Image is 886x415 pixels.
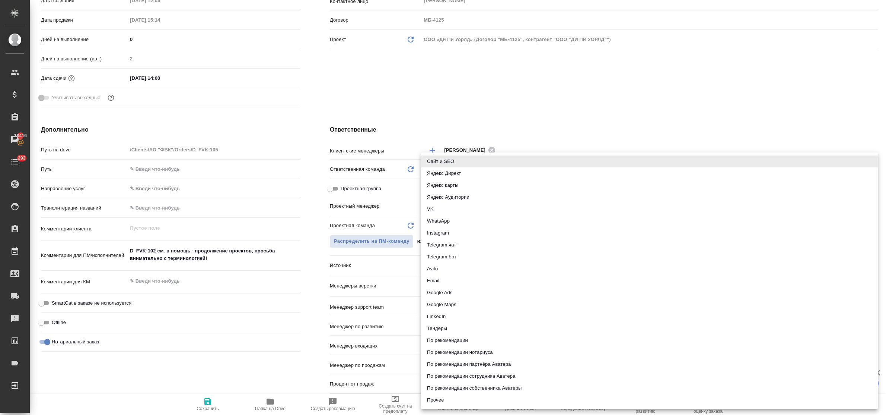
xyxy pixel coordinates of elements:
li: Яндекс Директ [421,167,878,179]
li: Прочее [421,394,878,406]
li: Telegram чат [421,239,878,251]
li: Instagram [421,227,878,239]
li: По рекомендации собственника Аватеры [421,382,878,394]
li: По рекомендации сотрудника Аватера [421,370,878,382]
li: Telegram бот [421,251,878,263]
li: VK [421,203,878,215]
li: Тендеры [421,323,878,334]
li: По рекомендации нотариуса [421,346,878,358]
li: Avito [421,263,878,275]
li: По рекомендации партнёра Аватера [421,358,878,370]
li: LinkedIn [421,311,878,323]
li: Email [421,275,878,287]
li: Яндекс карты [421,179,878,191]
li: Google Ads [421,287,878,299]
li: Google Maps [421,299,878,311]
li: Сайт и SEO [421,155,878,167]
li: WhatsApp [421,215,878,227]
li: Яндекс Аудитории [421,191,878,203]
li: По рекомендации [421,334,878,346]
